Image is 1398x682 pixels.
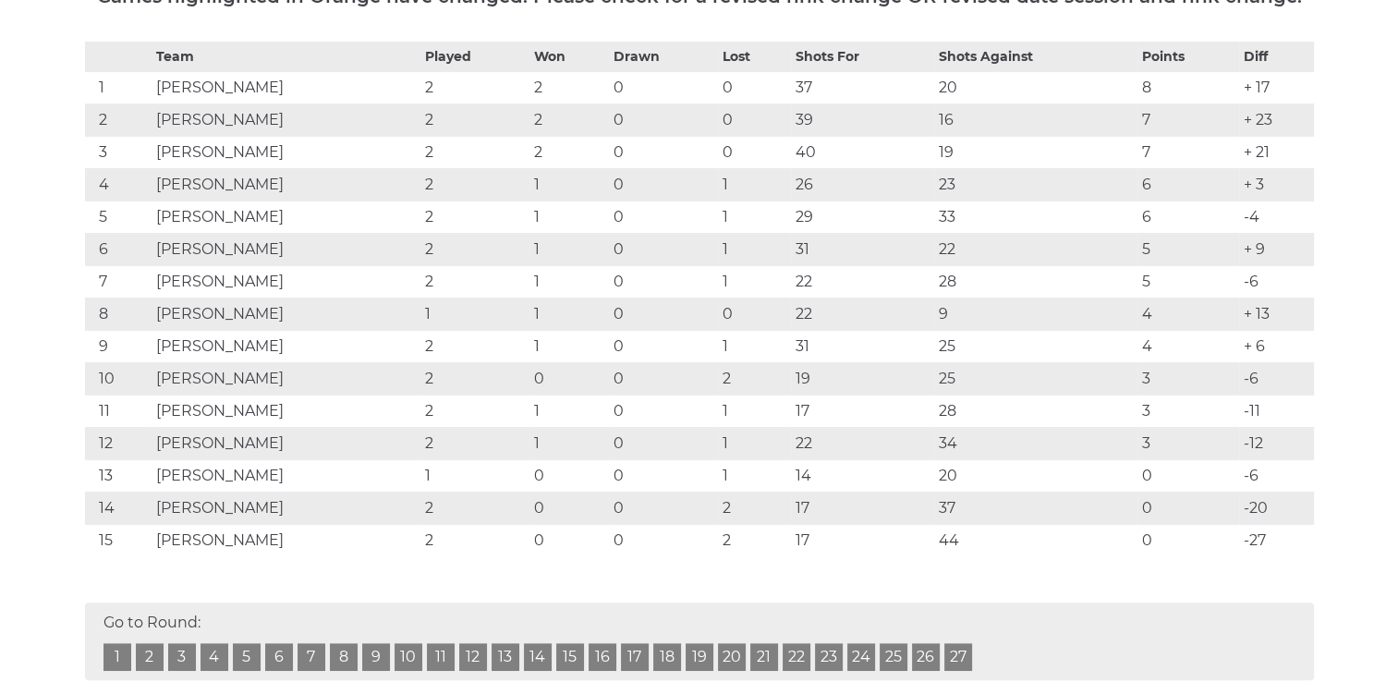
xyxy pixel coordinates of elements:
td: 28 [934,265,1137,298]
td: 1 [420,459,529,492]
td: 0 [718,104,791,136]
td: 1 [529,330,609,362]
td: 25 [934,362,1137,395]
td: [PERSON_NAME] [152,168,420,201]
a: 11 [427,643,455,671]
th: Team [152,42,420,71]
td: 6 [1137,201,1239,233]
td: 1 [85,71,152,104]
td: 17 [791,524,934,556]
td: 0 [609,524,718,556]
th: Shots For [791,42,934,71]
td: 2 [529,136,609,168]
td: [PERSON_NAME] [152,459,420,492]
td: -4 [1239,201,1314,233]
td: 3 [1137,395,1239,427]
td: 0 [609,362,718,395]
td: 0 [1137,524,1239,556]
th: Played [420,42,529,71]
td: [PERSON_NAME] [152,395,420,427]
td: 14 [85,492,152,524]
a: 15 [556,643,584,671]
td: [PERSON_NAME] [152,362,420,395]
td: 28 [934,395,1137,427]
td: 1 [529,233,609,265]
a: 13 [492,643,519,671]
td: 34 [934,427,1137,459]
td: 37 [934,492,1137,524]
td: 8 [85,298,152,330]
td: 1 [529,298,609,330]
td: 0 [529,459,609,492]
a: 8 [330,643,358,671]
td: 2 [420,492,529,524]
td: 2 [718,362,791,395]
td: [PERSON_NAME] [152,330,420,362]
td: -6 [1239,459,1314,492]
a: 4 [201,643,228,671]
td: 0 [718,71,791,104]
td: 4 [85,168,152,201]
td: 1 [529,168,609,201]
td: 0 [609,104,718,136]
td: 1 [718,427,791,459]
td: 9 [85,330,152,362]
td: + 6 [1239,330,1314,362]
td: -27 [1239,524,1314,556]
td: [PERSON_NAME] [152,104,420,136]
td: 29 [791,201,934,233]
td: 2 [85,104,152,136]
td: 0 [609,330,718,362]
td: 19 [791,362,934,395]
td: 0 [529,524,609,556]
td: 12 [85,427,152,459]
a: 19 [686,643,713,671]
a: 20 [718,643,746,671]
td: 11 [85,395,152,427]
td: 0 [529,362,609,395]
td: 0 [529,492,609,524]
td: [PERSON_NAME] [152,201,420,233]
td: -11 [1239,395,1314,427]
td: 17 [791,395,934,427]
td: 5 [1137,233,1239,265]
td: 13 [85,459,152,492]
a: 16 [589,643,616,671]
td: 2 [420,265,529,298]
a: 25 [880,643,907,671]
td: 7 [1137,104,1239,136]
td: 2 [529,71,609,104]
td: 1 [529,201,609,233]
td: 0 [609,136,718,168]
a: 12 [459,643,487,671]
td: -6 [1239,265,1314,298]
td: 2 [420,71,529,104]
td: 0 [609,201,718,233]
td: 2 [420,427,529,459]
td: 44 [934,524,1137,556]
th: Diff [1239,42,1314,71]
td: 0 [609,298,718,330]
a: 22 [783,643,810,671]
td: 1 [529,395,609,427]
td: 1 [529,427,609,459]
a: 2 [136,643,164,671]
td: 0 [609,71,718,104]
a: 3 [168,643,196,671]
td: 0 [609,492,718,524]
td: 2 [529,104,609,136]
td: 1 [718,201,791,233]
td: 22 [934,233,1137,265]
td: 2 [420,395,529,427]
td: 33 [934,201,1137,233]
a: 18 [653,643,681,671]
td: 0 [609,168,718,201]
td: [PERSON_NAME] [152,233,420,265]
a: 23 [815,643,843,671]
td: 0 [718,298,791,330]
a: 10 [395,643,422,671]
td: 17 [791,492,934,524]
td: 2 [420,362,529,395]
td: 31 [791,233,934,265]
td: [PERSON_NAME] [152,136,420,168]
